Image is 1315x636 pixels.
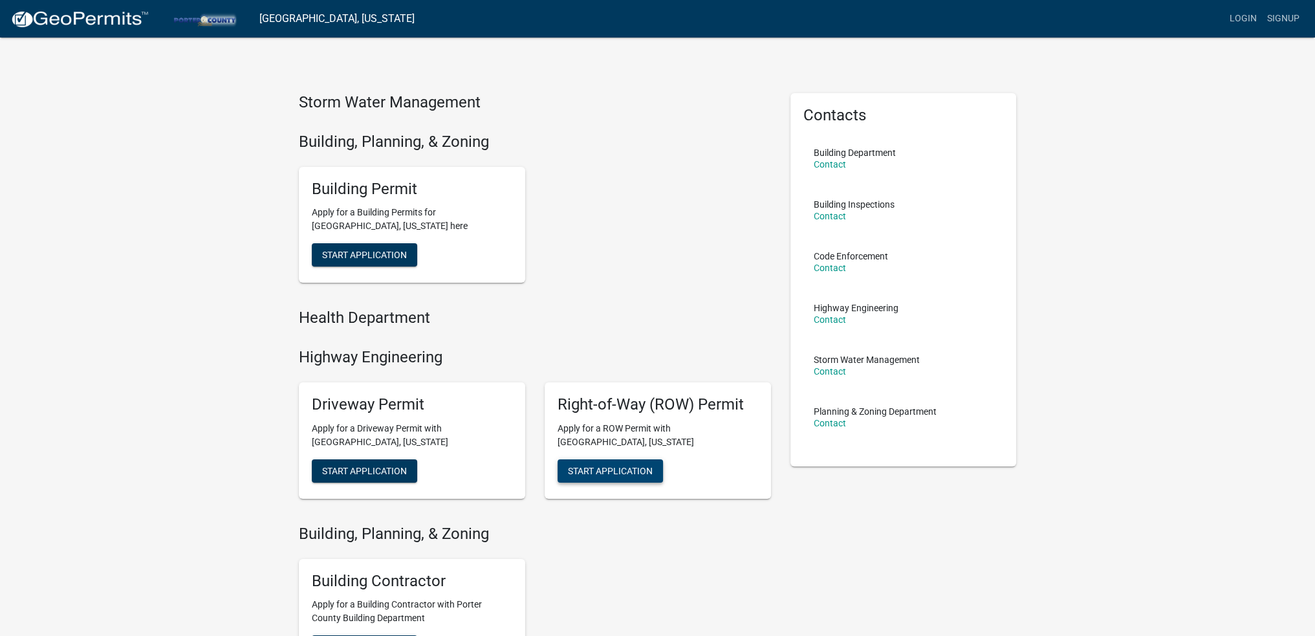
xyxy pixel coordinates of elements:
[1224,6,1262,31] a: Login
[558,422,758,449] p: Apply for a ROW Permit with [GEOGRAPHIC_DATA], [US_STATE]
[814,252,888,261] p: Code Enforcement
[312,395,512,414] h5: Driveway Permit
[299,133,771,151] h4: Building, Planning, & Zoning
[814,355,920,364] p: Storm Water Management
[814,263,846,273] a: Contact
[312,572,512,591] h5: Building Contractor
[299,525,771,543] h4: Building, Planning, & Zoning
[558,395,758,414] h5: Right-of-Way (ROW) Permit
[299,93,771,112] h4: Storm Water Management
[312,459,417,483] button: Start Application
[259,8,415,30] a: [GEOGRAPHIC_DATA], [US_STATE]
[1262,6,1305,31] a: Signup
[159,10,249,27] img: Porter County, Indiana
[803,106,1004,125] h5: Contacts
[814,159,846,170] a: Contact
[814,314,846,325] a: Contact
[558,459,663,483] button: Start Application
[312,422,512,449] p: Apply for a Driveway Permit with [GEOGRAPHIC_DATA], [US_STATE]
[312,206,512,233] p: Apply for a Building Permits for [GEOGRAPHIC_DATA], [US_STATE] here
[814,418,846,428] a: Contact
[299,309,771,327] h4: Health Department
[814,366,846,377] a: Contact
[322,250,407,260] span: Start Application
[322,465,407,476] span: Start Application
[814,148,896,157] p: Building Department
[814,407,937,416] p: Planning & Zoning Department
[814,200,895,209] p: Building Inspections
[814,211,846,221] a: Contact
[312,243,417,267] button: Start Application
[299,348,771,367] h4: Highway Engineering
[568,465,653,476] span: Start Application
[312,180,512,199] h5: Building Permit
[312,598,512,625] p: Apply for a Building Contractor with Porter County Building Department
[814,303,898,313] p: Highway Engineering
